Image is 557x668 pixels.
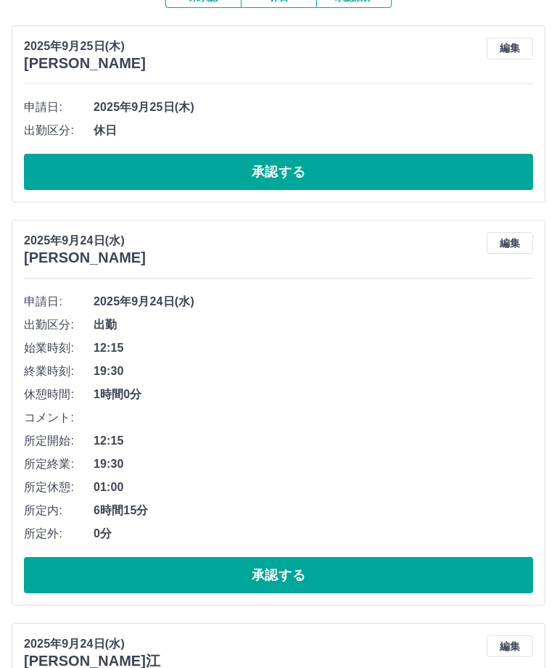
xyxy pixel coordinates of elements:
span: 所定開始: [24,432,94,450]
span: 6時間15分 [94,502,533,519]
button: 編集 [487,635,533,657]
span: 1時間0分 [94,386,533,403]
p: 2025年9月24日(水) [24,635,160,653]
span: 12:15 [94,339,533,357]
span: 2025年9月24日(水) [94,293,533,310]
span: 申請日: [24,293,94,310]
span: 12:15 [94,432,533,450]
span: 休憩時間: [24,386,94,403]
span: 申請日: [24,99,94,116]
button: 編集 [487,232,533,254]
h3: [PERSON_NAME] [24,250,146,266]
span: 19:30 [94,455,533,473]
p: 2025年9月24日(水) [24,232,146,250]
span: 出勤区分: [24,316,94,334]
button: 編集 [487,38,533,59]
span: 01:00 [94,479,533,496]
span: 出勤 [94,316,533,334]
span: 所定外: [24,525,94,543]
span: 19:30 [94,363,533,380]
h3: [PERSON_NAME] [24,55,146,72]
span: 2025年9月25日(木) [94,99,533,116]
span: 出勤区分: [24,122,94,139]
span: 終業時刻: [24,363,94,380]
button: 承認する [24,154,533,190]
span: 0分 [94,525,533,543]
button: 承認する [24,557,533,593]
span: コメント: [24,409,94,426]
span: 所定終業: [24,455,94,473]
p: 2025年9月25日(木) [24,38,146,55]
span: 所定休憩: [24,479,94,496]
span: 休日 [94,122,533,139]
span: 所定内: [24,502,94,519]
span: 始業時刻: [24,339,94,357]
